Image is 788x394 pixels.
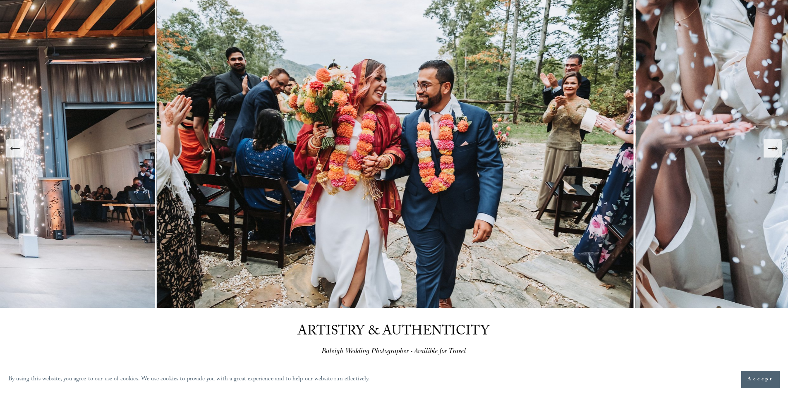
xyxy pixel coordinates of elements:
span: ARTISTRY & AUTHENTICITY [297,321,489,344]
p: By using this website, you agree to our use of cookies. We use cookies to provide you with a grea... [8,374,370,386]
button: Next Slide [764,139,782,158]
em: Raleigh Wedding Photographer - Availible for Travel [322,347,466,355]
button: Accept [741,371,780,388]
button: Previous Slide [6,139,24,158]
span: Accept [747,375,774,384]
